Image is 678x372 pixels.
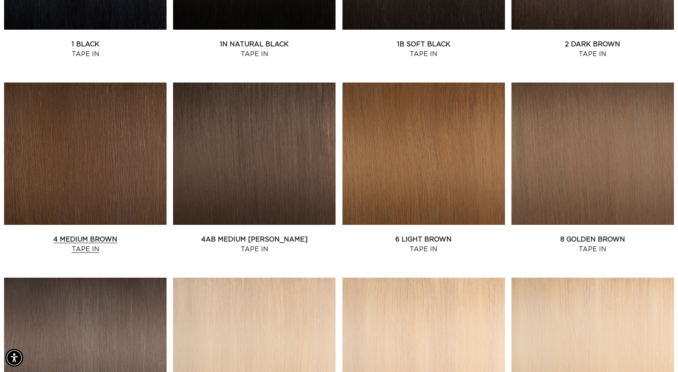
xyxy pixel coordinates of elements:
[511,235,674,254] a: 8 Golden Brown Tape In
[342,235,505,254] a: 6 Light Brown Tape In
[637,333,678,372] iframe: Chat Widget
[173,39,336,59] a: 1N Natural Black Tape In
[342,39,505,59] a: 1B Soft Black Tape In
[5,349,23,367] div: Accessibility Menu
[4,235,167,254] a: 4 Medium Brown Tape In
[173,235,336,254] a: 4AB Medium [PERSON_NAME] Tape In
[511,39,674,59] a: 2 Dark Brown Tape In
[4,39,167,59] a: 1 Black Tape In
